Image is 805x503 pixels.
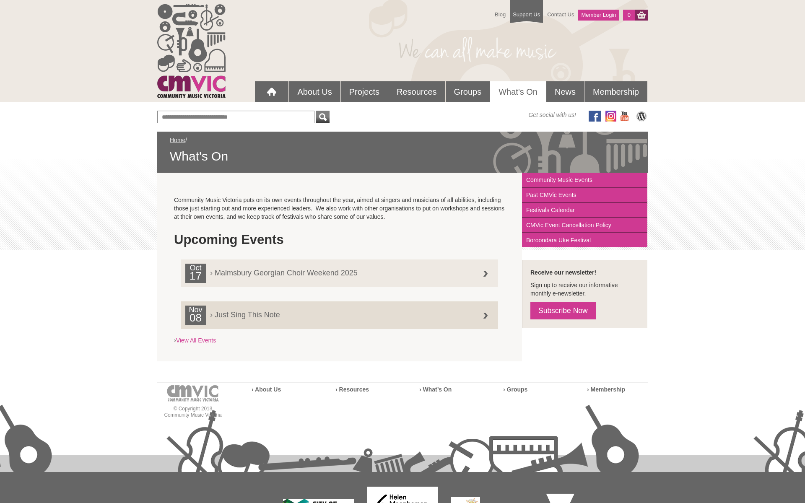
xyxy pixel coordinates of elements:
strong: Receive our newsletter! [530,269,596,276]
a: CMVic Event Cancellation Policy [522,218,647,233]
div: Oct [185,264,206,283]
a: 0 [623,10,635,21]
div: › [174,227,505,345]
a: What's On [490,81,546,102]
img: cmvic_logo.png [157,4,226,98]
a: Home [170,137,185,143]
div: Nov [185,306,206,325]
div: / [170,136,635,164]
a: Blog [491,7,510,22]
a: Past CMVic Events [522,188,647,203]
a: › Resources [335,386,369,393]
h2: 08 [187,314,204,325]
a: Contact Us [543,7,578,22]
a: About Us [289,81,340,102]
a: View All Events [176,337,216,344]
span: Get social with us! [528,111,576,119]
a: Boroondara Uke Festival [522,233,647,247]
span: › Just Sing This Note [185,306,483,319]
h1: Upcoming Events [174,231,505,248]
img: CMVic Blog [635,111,648,122]
h2: 17 [187,272,204,283]
img: cmvic-logo-footer.png [167,385,219,402]
a: Subscribe Now [530,302,596,319]
a: Nov08 › Just Sing This Note [181,301,498,329]
p: Sign up to receive our informative monthly e-newsletter. [530,281,639,298]
a: › Membership [587,386,625,393]
span: What's On [170,148,635,164]
a: › About Us [252,386,281,393]
a: Membership [584,81,647,102]
a: News [546,81,584,102]
a: › What’s On [419,386,452,393]
a: Festivals Calendar [522,203,647,218]
a: Community Music Events [522,173,647,188]
a: Resources [388,81,445,102]
a: Groups [446,81,490,102]
a: Projects [341,81,388,102]
a: Member Login [578,10,619,21]
a: Oct17 › Malmsbury Georgian Choir Weekend 2025 [181,259,498,287]
span: › Malmsbury Georgian Choir Weekend 2025 [185,264,483,277]
a: › Groups [503,386,527,393]
p: Community Music Victoria puts on its own events throughout the year, aimed at singers and musicia... [174,196,505,221]
p: © Copyright 2013 Community Music Victoria [157,406,229,418]
img: icon-instagram.png [605,111,616,122]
